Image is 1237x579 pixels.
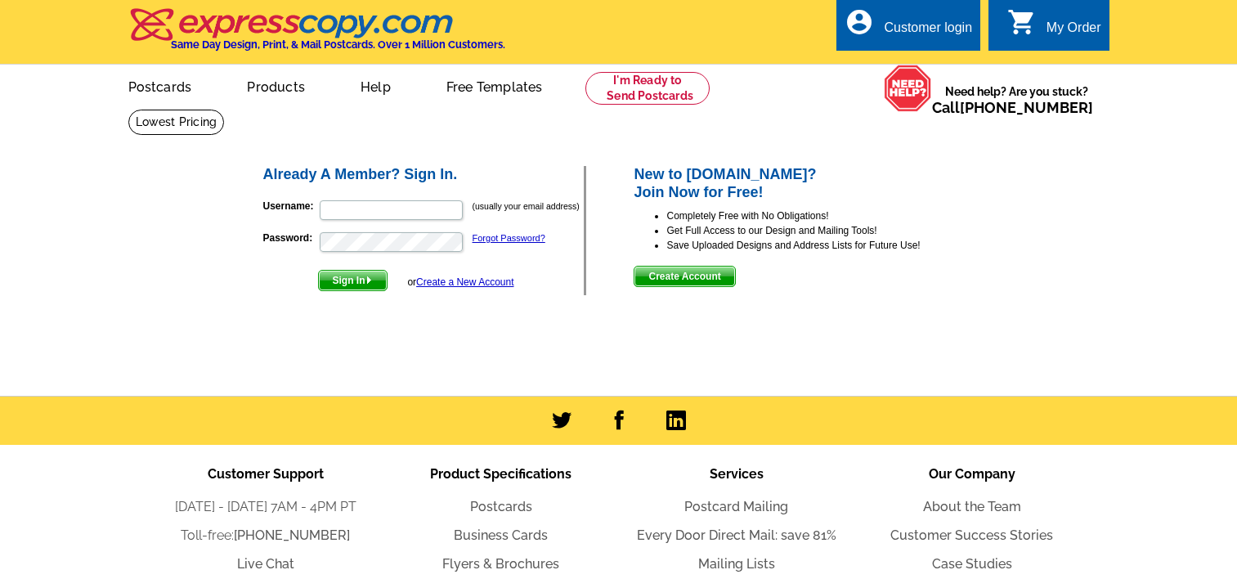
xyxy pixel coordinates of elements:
[666,238,976,253] li: Save Uploaded Designs and Address Lists for Future Use!
[430,466,571,482] span: Product Specifications
[1007,7,1037,37] i: shopping_cart
[666,209,976,223] li: Completely Free with No Obligations!
[102,66,218,105] a: Postcards
[470,499,532,514] a: Postcards
[710,466,764,482] span: Services
[473,233,545,243] a: Forgot Password?
[932,83,1101,116] span: Need help? Are you stuck?
[221,66,331,105] a: Products
[263,231,318,245] label: Password:
[473,201,580,211] small: (usually your email address)
[263,166,585,184] h2: Already A Member? Sign In.
[148,497,383,517] li: [DATE] - [DATE] 7AM - 4PM PT
[845,18,972,38] a: account_circle Customer login
[884,20,972,43] div: Customer login
[1047,20,1101,43] div: My Order
[666,223,976,238] li: Get Full Access to our Design and Mailing Tools!
[890,527,1053,543] a: Customer Success Stories
[634,266,735,287] button: Create Account
[698,556,775,572] a: Mailing Lists
[442,556,559,572] a: Flyers & Brochures
[416,276,513,288] a: Create a New Account
[128,20,505,51] a: Same Day Design, Print, & Mail Postcards. Over 1 Million Customers.
[634,267,734,286] span: Create Account
[637,527,836,543] a: Every Door Direct Mail: save 81%
[1007,18,1101,38] a: shopping_cart My Order
[234,527,350,543] a: [PHONE_NUMBER]
[237,556,294,572] a: Live Chat
[318,270,388,291] button: Sign In
[923,499,1021,514] a: About the Team
[634,166,976,201] h2: New to [DOMAIN_NAME]? Join Now for Free!
[334,66,417,105] a: Help
[407,275,513,289] div: or
[454,527,548,543] a: Business Cards
[932,556,1012,572] a: Case Studies
[960,99,1093,116] a: [PHONE_NUMBER]
[932,99,1093,116] span: Call
[319,271,387,290] span: Sign In
[171,38,505,51] h4: Same Day Design, Print, & Mail Postcards. Over 1 Million Customers.
[929,466,1015,482] span: Our Company
[263,199,318,213] label: Username:
[684,499,788,514] a: Postcard Mailing
[420,66,569,105] a: Free Templates
[148,526,383,545] li: Toll-free:
[208,466,324,482] span: Customer Support
[845,7,874,37] i: account_circle
[884,65,932,112] img: help
[365,276,373,284] img: button-next-arrow-white.png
